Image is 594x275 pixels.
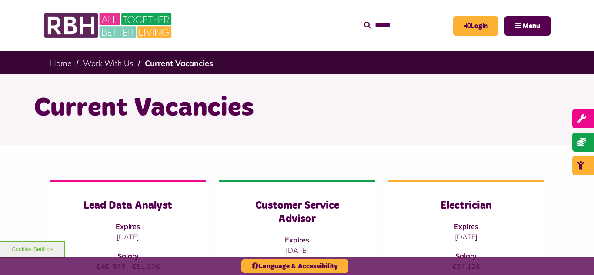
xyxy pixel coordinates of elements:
[117,252,139,260] strong: Salary
[237,245,358,255] p: [DATE]
[453,16,498,36] a: MyRBH
[34,91,560,125] h1: Current Vacancies
[555,236,594,275] iframe: Netcall Web Assistant for live chat
[67,199,189,212] h3: Lead Data Analyst
[504,16,551,36] button: Navigation
[67,232,189,242] p: [DATE]
[405,199,527,212] h3: Electrician
[50,58,72,68] a: Home
[237,199,358,226] h3: Customer Service Advisor
[285,235,309,244] strong: Expires
[455,252,477,260] strong: Salary
[523,23,540,30] span: Menu
[145,58,213,68] a: Current Vacancies
[116,222,140,231] strong: Expires
[241,259,348,273] button: Language & Accessibility
[43,9,174,43] img: RBH
[405,232,527,242] p: [DATE]
[454,222,478,231] strong: Expires
[83,58,133,68] a: Work With Us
